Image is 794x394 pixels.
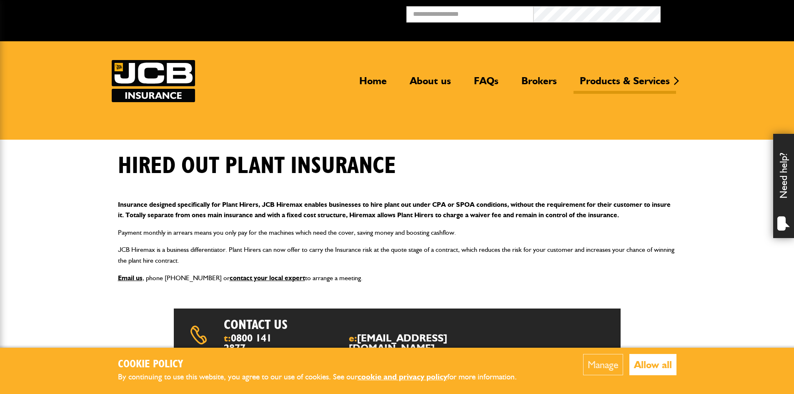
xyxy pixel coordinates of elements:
a: FAQs [468,75,505,94]
button: Manage [583,354,623,375]
h2: Contact us [224,317,419,333]
a: 0800 141 2877 [224,332,272,354]
div: Need help? [773,134,794,238]
p: JCB Hiremax is a business differentiator. Plant Hirers can now offer to carry the Insurance risk ... [118,244,676,266]
h2: Cookie Policy [118,358,531,371]
img: JCB Insurance Services logo [112,60,195,102]
a: Home [353,75,393,94]
a: JCB Insurance Services [112,60,195,102]
p: Payment monthly in arrears means you only pay for the machines which need the cover, saving money... [118,227,676,238]
a: [EMAIL_ADDRESS][DOMAIN_NAME] [349,332,447,354]
span: t: [224,333,279,353]
a: Brokers [515,75,563,94]
a: cookie and privacy policy [358,372,447,381]
a: Products & Services [574,75,676,94]
a: About us [403,75,457,94]
a: contact your local expert [230,274,305,282]
a: Email us [118,274,143,282]
p: , phone [PHONE_NUMBER] or to arrange a meeting. [118,273,676,284]
span: e: [349,333,489,353]
p: Insurance designed specifically for Plant Hirers, JCB Hiremax enables businesses to hire plant ou... [118,199,676,221]
button: Allow all [629,354,676,375]
p: By continuing to use this website, you agree to our use of cookies. See our for more information. [118,371,531,384]
button: Broker Login [661,6,788,19]
h1: Hired out plant insurance [118,152,396,180]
